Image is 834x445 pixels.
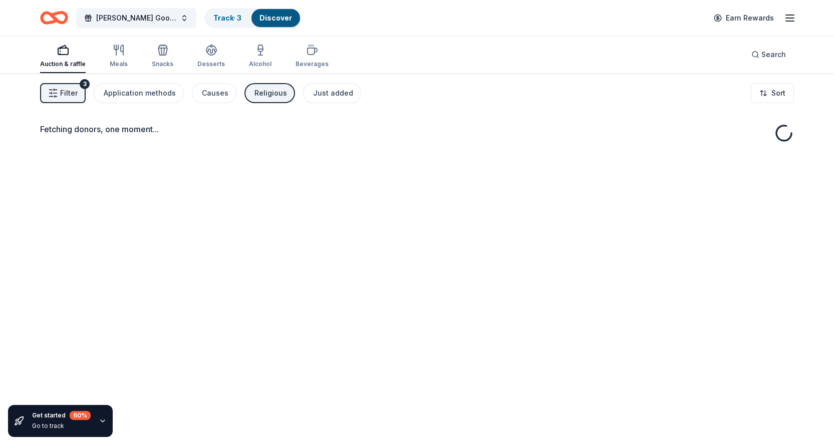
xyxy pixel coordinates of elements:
[40,123,794,135] div: Fetching donors, one moment...
[761,49,786,61] span: Search
[60,87,78,99] span: Filter
[213,14,241,22] a: Track· 3
[296,40,329,73] button: Beverages
[249,60,271,68] div: Alcohol
[152,40,173,73] button: Snacks
[94,83,184,103] button: Application methods
[32,422,91,430] div: Go to track
[32,411,91,420] div: Get started
[40,40,86,73] button: Auction & raffle
[110,40,128,73] button: Meals
[743,45,794,65] button: Search
[244,83,295,103] button: Religious
[40,60,86,68] div: Auction & raffle
[40,6,68,30] a: Home
[152,60,173,68] div: Snacks
[40,83,86,103] button: Filter3
[204,8,301,28] button: Track· 3Discover
[192,83,236,103] button: Causes
[313,87,353,99] div: Just added
[254,87,287,99] div: Religious
[76,8,196,28] button: [PERSON_NAME] Goods & Services Auction
[110,60,128,68] div: Meals
[249,40,271,73] button: Alcohol
[197,60,225,68] div: Desserts
[104,87,176,99] div: Application methods
[708,9,780,27] a: Earn Rewards
[70,411,91,420] div: 60 %
[197,40,225,73] button: Desserts
[96,12,176,24] span: [PERSON_NAME] Goods & Services Auction
[771,87,785,99] span: Sort
[296,60,329,68] div: Beverages
[202,87,228,99] div: Causes
[80,79,90,89] div: 3
[259,14,292,22] a: Discover
[751,83,794,103] button: Sort
[303,83,361,103] button: Just added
